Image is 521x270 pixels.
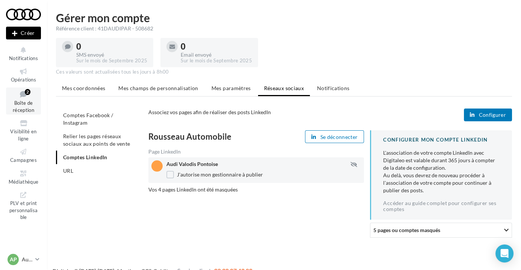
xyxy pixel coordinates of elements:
[22,256,32,263] p: Audi PONTOISE
[6,146,41,164] a: Campagnes
[11,77,36,83] span: Opérations
[9,55,38,61] span: Notifications
[383,136,500,143] div: CONFIGURER MON COMPTE LINKEDIN
[62,85,105,91] span: Mes coordonnées
[10,157,37,163] span: Campagnes
[9,199,38,220] span: PLV et print personnalisable
[10,256,17,263] span: AP
[63,167,73,174] span: URL
[383,200,500,212] a: Accéder au guide complet pour configurer ses comptes
[25,89,30,95] div: 2
[148,149,364,154] div: Page LinkedIn
[181,52,252,57] div: Email envoyé
[495,244,513,262] div: Open Intercom Messenger
[6,66,41,84] a: Opérations
[6,168,41,186] a: Médiathèque
[317,85,350,91] span: Notifications
[383,149,500,194] div: L'association de votre compte LinkedIn avec Digitaleo est valable durant 365 jours à compter de l...
[6,252,41,267] a: AP Audi PONTOISE
[56,25,512,32] div: Référence client : 41DAUDIPAR - 508682
[76,42,147,51] div: 0
[305,130,364,143] button: Se déconnecter
[9,179,39,185] span: Médiathèque
[76,57,147,64] div: Sur le mois de Septembre 2025
[6,118,41,143] a: Visibilité en ligne
[56,69,512,75] div: Ces valeurs sont actualisées tous les jours à 8h00
[6,27,41,39] div: Nouvelle campagne
[6,189,41,222] a: PLV et print personnalisable
[464,109,512,121] button: Configurer
[10,128,36,142] span: Visibilité en ligne
[6,27,41,39] button: Créer
[6,87,41,115] a: Boîte de réception2
[63,133,130,147] span: Relier les pages réseaux sociaux aux points de vente
[373,227,440,234] span: 5 pages ou comptes masqués
[13,100,34,113] span: Boîte de réception
[63,112,113,126] span: Comptes Facebook / Instagram
[148,133,253,141] div: Rousseau Automobile
[148,109,271,115] span: Associez vos pages afin de réaliser des posts LinkedIn
[166,171,263,178] label: J'autorise mon gestionnaire à publier
[181,57,252,64] div: Sur le mois de Septembre 2025
[181,42,252,51] div: 0
[148,186,364,193] div: Vos 4 pages LinkedIn ont été masquées
[479,112,506,118] span: Configurer
[320,134,358,140] span: Se déconnecter
[166,161,218,167] span: Audi Valodis Pontoise
[6,44,41,63] button: Notifications
[211,85,251,91] span: Mes paramètres
[118,85,198,91] span: Mes champs de personnalisation
[76,52,147,57] div: SMS envoyé
[56,12,512,23] h1: Gérer mon compte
